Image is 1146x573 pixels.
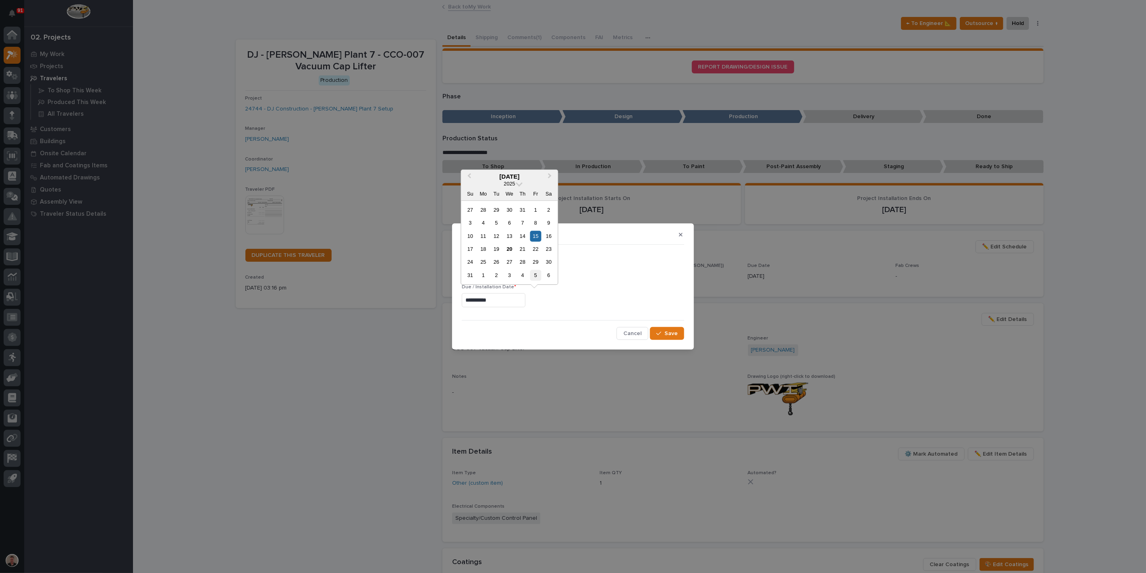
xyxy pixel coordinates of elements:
[530,217,541,228] div: Choose Friday, August 8th, 2025
[623,330,642,337] span: Cancel
[543,257,554,268] div: Choose Saturday, August 30th, 2025
[517,231,528,242] div: Choose Thursday, August 14th, 2025
[504,257,515,268] div: Choose Wednesday, August 27th, 2025
[491,217,502,228] div: Choose Tuesday, August 5th, 2025
[465,217,475,228] div: Choose Sunday, August 3rd, 2025
[530,188,541,199] div: Fr
[543,188,554,199] div: Sa
[543,244,554,254] div: Choose Saturday, August 23rd, 2025
[504,181,515,187] span: 2025
[504,244,515,254] div: Choose Wednesday, August 20th, 2025
[504,270,515,281] div: Choose Wednesday, September 3rd, 2025
[491,188,502,199] div: Tu
[465,270,475,281] div: Choose Sunday, August 31st, 2025
[543,217,554,228] div: Choose Saturday, August 9th, 2025
[504,204,515,215] div: Choose Wednesday, July 30th, 2025
[543,231,554,242] div: Choose Saturday, August 16th, 2025
[478,217,489,228] div: Choose Monday, August 4th, 2025
[504,217,515,228] div: Choose Wednesday, August 6th, 2025
[491,257,502,268] div: Choose Tuesday, August 26th, 2025
[530,257,541,268] div: Choose Friday, August 29th, 2025
[650,327,684,340] button: Save
[517,188,528,199] div: Th
[478,257,489,268] div: Choose Monday, August 25th, 2025
[543,270,554,281] div: Choose Saturday, September 6th, 2025
[491,244,502,254] div: Choose Tuesday, August 19th, 2025
[465,257,475,268] div: Choose Sunday, August 24th, 2025
[517,244,528,254] div: Choose Thursday, August 21st, 2025
[478,204,489,215] div: Choose Monday, July 28th, 2025
[462,171,475,183] button: Previous Month
[465,231,475,242] div: Choose Sunday, August 10th, 2025
[465,188,475,199] div: Su
[504,188,515,199] div: We
[617,327,648,340] button: Cancel
[491,204,502,215] div: Choose Tuesday, July 29th, 2025
[544,171,557,183] button: Next Month
[504,231,515,242] div: Choose Wednesday, August 13th, 2025
[530,231,541,242] div: Choose Friday, August 15th, 2025
[517,204,528,215] div: Choose Thursday, July 31st, 2025
[465,244,475,254] div: Choose Sunday, August 17th, 2025
[530,270,541,281] div: Choose Friday, September 5th, 2025
[478,270,489,281] div: Choose Monday, September 1st, 2025
[478,244,489,254] div: Choose Monday, August 18th, 2025
[664,330,678,337] span: Save
[517,257,528,268] div: Choose Thursday, August 28th, 2025
[530,204,541,215] div: Choose Friday, August 1st, 2025
[517,270,528,281] div: Choose Thursday, September 4th, 2025
[478,231,489,242] div: Choose Monday, August 11th, 2025
[461,173,558,180] div: [DATE]
[464,203,555,282] div: month 2025-08
[530,244,541,254] div: Choose Friday, August 22nd, 2025
[543,204,554,215] div: Choose Saturday, August 2nd, 2025
[517,217,528,228] div: Choose Thursday, August 7th, 2025
[465,204,475,215] div: Choose Sunday, July 27th, 2025
[491,231,502,242] div: Choose Tuesday, August 12th, 2025
[491,270,502,281] div: Choose Tuesday, September 2nd, 2025
[478,188,489,199] div: Mo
